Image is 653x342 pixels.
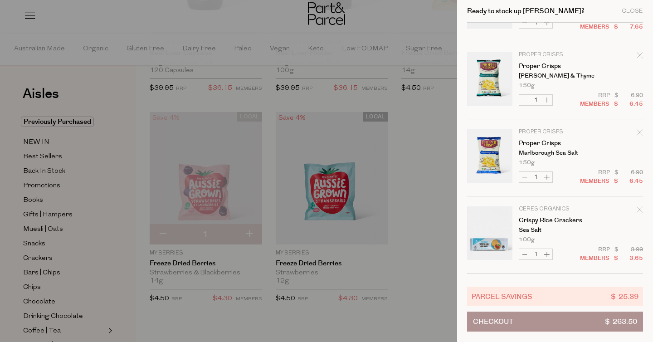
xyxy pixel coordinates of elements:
[519,83,535,88] span: 150g
[473,312,513,331] span: Checkout
[637,51,643,63] div: Remove Proper Crisps
[530,172,541,182] input: QTY Proper Crisps
[472,291,532,302] span: Parcel Savings
[519,63,589,69] a: Proper Crisps
[530,95,541,105] input: QTY Proper Crisps
[519,217,589,224] a: Crispy Rice Crackers
[519,237,535,243] span: 100g
[519,206,589,212] p: Ceres Organics
[530,249,541,259] input: QTY Crispy Rice Crackers
[519,150,589,156] p: Marlborough Sea Salt
[519,227,589,233] p: Sea Salt
[519,73,589,79] p: [PERSON_NAME] & Thyme
[637,128,643,140] div: Remove Proper Crisps
[519,129,589,135] p: Proper Crisps
[467,312,643,332] button: Checkout$ 263.50
[519,52,589,58] p: Proper Crisps
[611,291,638,302] span: $ 25.39
[519,160,535,166] span: 150g
[530,18,541,28] input: QTY Tortilla Chips
[637,205,643,217] div: Remove Crispy Rice Crackers
[519,140,589,147] a: Proper Crisps
[622,8,643,14] div: Close
[605,312,637,331] span: $ 263.50
[467,8,585,15] h2: Ready to stock up [PERSON_NAME]?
